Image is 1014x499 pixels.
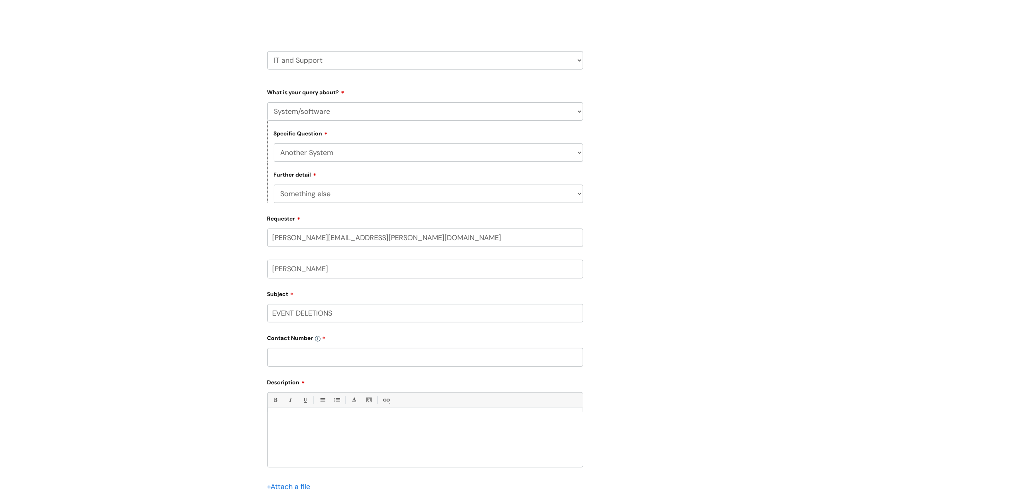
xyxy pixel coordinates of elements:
label: Contact Number [267,332,583,342]
a: Font Color [349,395,359,405]
input: Email [267,229,583,247]
a: Link [381,395,391,405]
label: Requester [267,213,583,222]
a: • Unordered List (Ctrl-Shift-7) [317,395,327,405]
a: Underline(Ctrl-U) [300,395,310,405]
label: Description [267,376,583,386]
label: Further detail [274,170,317,178]
div: Attach a file [267,480,315,493]
a: Back Color [364,395,374,405]
img: info-icon.svg [315,336,321,342]
a: Bold (Ctrl-B) [270,395,280,405]
label: Subject [267,288,583,298]
label: What is your query about? [267,86,583,96]
input: Your Name [267,260,583,278]
a: 1. Ordered List (Ctrl-Shift-8) [332,395,342,405]
label: Specific Question [274,129,328,137]
h2: Select issue type [267,10,583,25]
a: Italic (Ctrl-I) [285,395,295,405]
